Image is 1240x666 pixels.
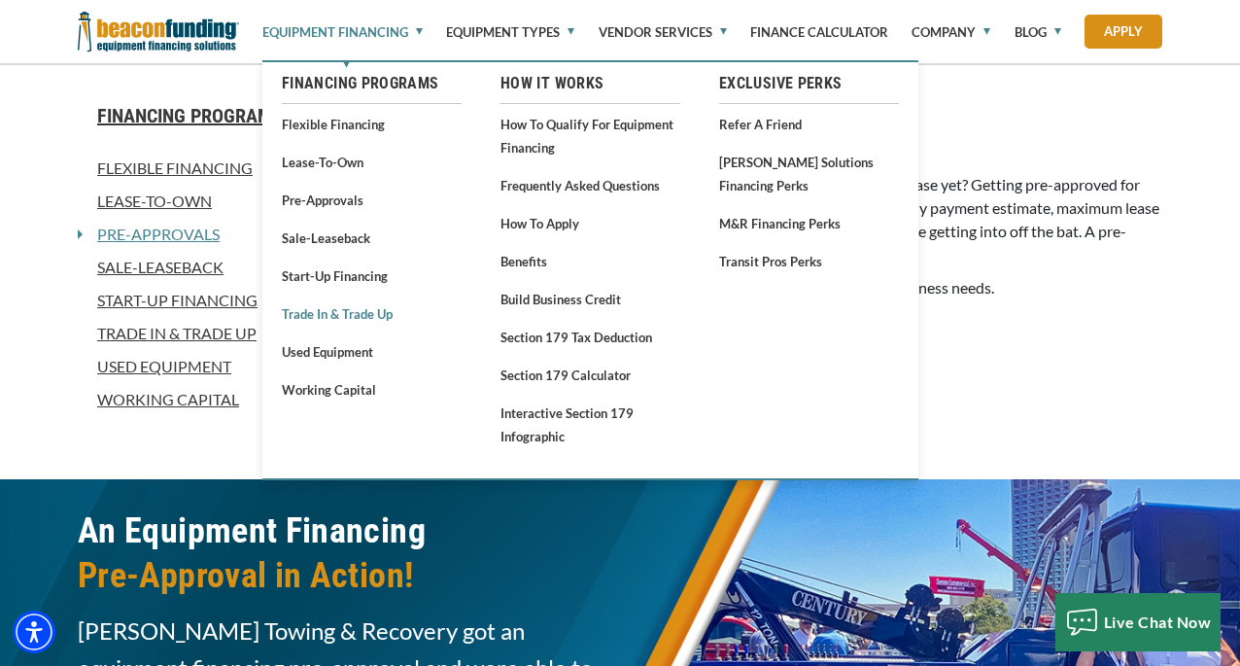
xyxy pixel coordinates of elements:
[719,249,899,273] a: Transit Pros Perks
[282,72,462,95] a: Financing Programs
[282,263,462,288] a: Start-Up Financing
[719,211,899,235] a: M&R Financing Perks
[282,188,462,212] a: Pre-approvals
[500,211,680,235] a: How to Apply
[282,112,462,136] a: Flexible Financing
[719,72,899,95] a: Exclusive Perks
[282,150,462,174] a: Lease-To-Own
[78,104,331,127] a: Financing Programs
[78,508,608,598] h2: An Equipment Financing
[500,173,680,197] a: Frequently Asked Questions
[1104,613,1212,631] span: Live Chat Now
[78,388,331,411] a: Working Capital
[282,301,462,326] a: Trade In & Trade Up
[1085,15,1162,49] a: Apply
[282,339,462,364] a: Used Equipment
[78,157,331,180] a: Flexible Financing
[500,249,680,273] a: Benefits
[500,287,680,311] a: Build Business Credit
[500,112,680,159] a: How to Qualify for Equipment Financing
[78,190,331,213] a: Lease-To-Own
[83,223,220,246] a: Pre-approvals
[719,112,899,136] a: Refer a Friend
[500,401,680,448] a: Interactive Section 179 Infographic
[78,553,608,598] span: Pre-Approval in Action!
[719,150,899,197] a: [PERSON_NAME] Solutions Financing Perks
[78,322,331,345] a: Trade In & Trade Up
[13,611,55,653] div: Accessibility Menu
[78,355,331,378] a: Used Equipment
[282,226,462,250] a: Sale-Leaseback
[78,256,331,279] a: Sale-Leaseback
[282,377,462,402] a: Working Capital
[1055,593,1222,651] button: Live Chat Now
[500,325,680,349] a: Section 179 Tax Deduction
[500,72,680,95] a: How It Works
[78,289,331,312] a: Start-Up Financing
[500,363,680,387] a: Section 179 Calculator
